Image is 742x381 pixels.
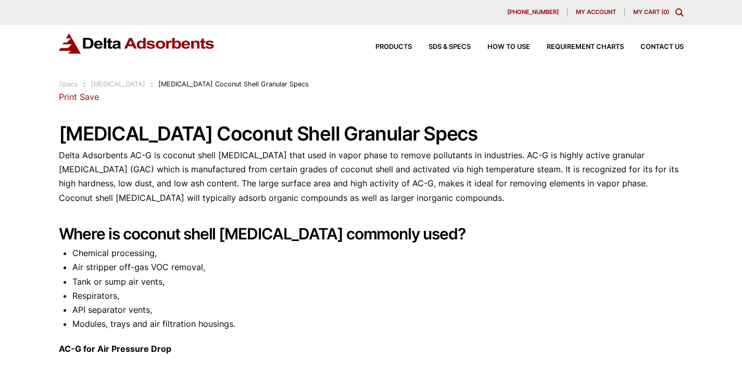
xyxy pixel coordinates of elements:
[59,344,171,354] strong: AC-G for Air Pressure Drop
[675,8,684,17] div: Toggle Modal Content
[412,44,471,50] a: SDS & SPECS
[576,9,616,15] span: My account
[375,44,412,50] span: Products
[59,148,684,205] p: Delta Adsorbents AC-G is coconut shell [MEDICAL_DATA] that used in vapor phase to remove pollutan...
[633,8,669,16] a: My Cart (0)
[72,289,684,303] li: Respirators,
[487,44,530,50] span: How to Use
[507,9,559,15] span: [PHONE_NUMBER]
[83,80,85,88] span: :
[158,80,309,88] span: [MEDICAL_DATA] Coconut Shell Granular Specs
[429,44,471,50] span: SDS & SPECS
[59,92,77,102] a: Print
[72,246,684,260] li: Chemical processing,
[72,303,684,317] li: API separator vents,
[624,44,684,50] a: Contact Us
[471,44,530,50] a: How to Use
[91,80,145,88] a: [MEDICAL_DATA]
[568,8,625,17] a: My account
[59,224,684,243] h2: Where is coconut shell [MEDICAL_DATA] commonly used?
[151,80,153,88] span: :
[499,8,568,17] a: [PHONE_NUMBER]
[663,8,667,16] span: 0
[547,44,624,50] span: Requirement Charts
[359,44,412,50] a: Products
[59,33,215,54] img: Delta Adsorbents
[72,260,684,274] li: Air stripper off-gas VOC removal,
[80,92,99,102] a: Save
[530,44,624,50] a: Requirement Charts
[59,80,78,88] a: Specs
[72,317,684,331] li: Modules, trays and air filtration housings.
[59,123,684,145] h1: [MEDICAL_DATA] Coconut Shell Granular Specs
[640,44,684,50] span: Contact Us
[72,275,684,289] li: Tank or sump air vents,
